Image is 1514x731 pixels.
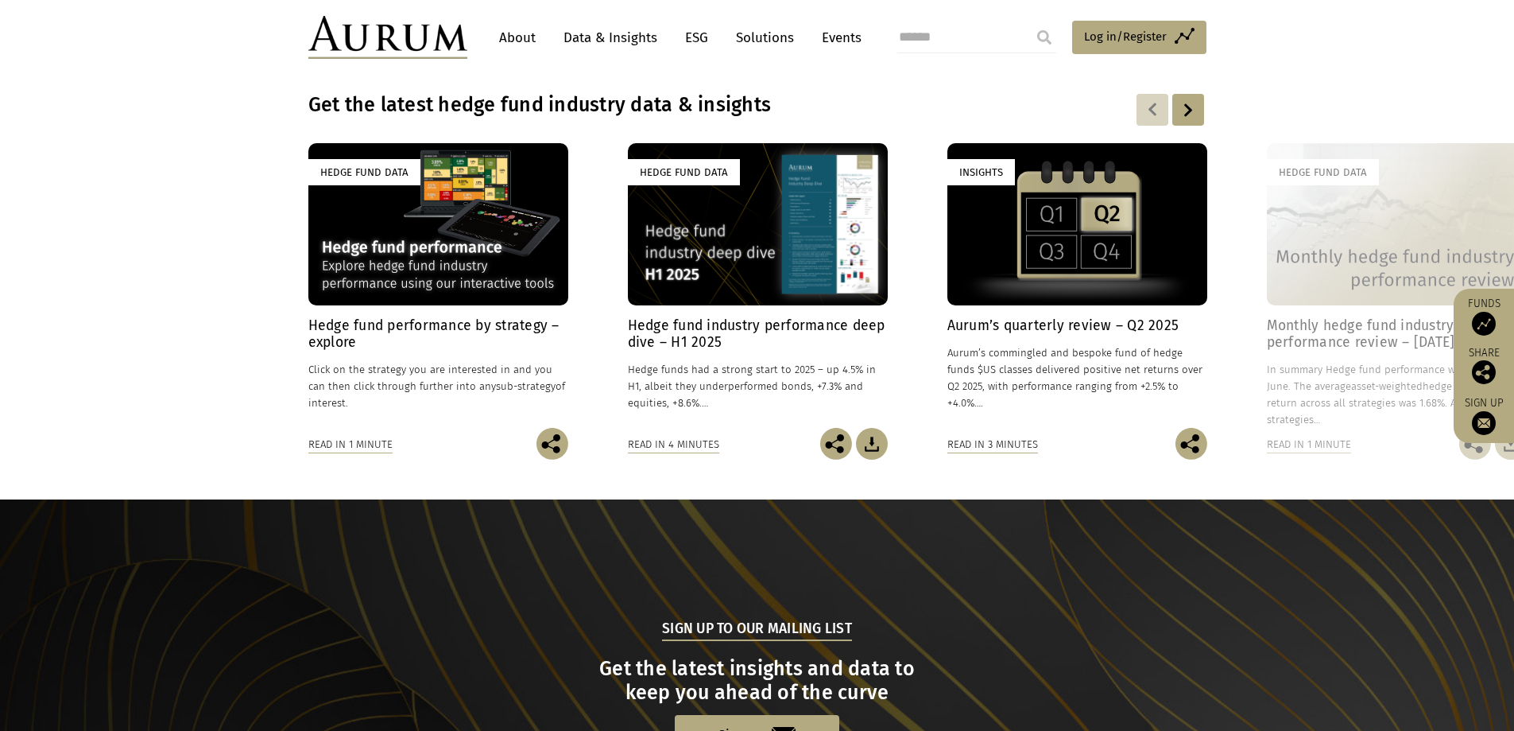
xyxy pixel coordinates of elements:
[556,23,665,52] a: Data & Insights
[856,428,888,460] img: Download Article
[1459,428,1491,460] img: Share this post
[1351,380,1423,392] span: asset-weighted
[1267,436,1351,453] div: Read in 1 minute
[728,23,802,52] a: Solutions
[628,143,888,428] a: Hedge Fund Data Hedge fund industry performance deep dive – H1 2025 Hedge funds had a strong star...
[947,317,1207,334] h4: Aurum’s quarterly review – Q2 2025
[1462,297,1506,336] a: Funds
[1072,21,1206,54] a: Log in/Register
[536,428,568,460] img: Share this post
[947,143,1207,428] a: Insights Aurum’s quarterly review – Q2 2025 Aurum’s commingled and bespoke fund of hedge funds $U...
[814,23,862,52] a: Events
[1267,159,1379,185] div: Hedge Fund Data
[628,361,888,411] p: Hedge funds had a strong start to 2025 – up 4.5% in H1, albeit they underperformed bonds, +7.3% a...
[308,16,467,59] img: Aurum
[308,317,568,351] h4: Hedge fund performance by strategy – explore
[491,23,544,52] a: About
[1462,396,1506,435] a: Sign up
[1084,27,1167,46] span: Log in/Register
[820,428,852,460] img: Share this post
[1462,348,1506,384] div: Share
[308,436,393,453] div: Read in 1 minute
[1028,21,1060,53] input: Submit
[628,159,740,185] div: Hedge Fund Data
[308,93,1001,117] h3: Get the latest hedge fund industry data & insights
[947,159,1015,185] div: Insights
[1472,312,1496,336] img: Access Funds
[677,23,716,52] a: ESG
[308,143,568,428] a: Hedge Fund Data Hedge fund performance by strategy – explore Click on the strategy you are intere...
[947,436,1038,453] div: Read in 3 minutes
[310,657,1204,705] h3: Get the latest insights and data to keep you ahead of the curve
[628,436,719,453] div: Read in 4 minutes
[308,159,420,185] div: Hedge Fund Data
[496,380,556,392] span: sub-strategy
[1472,360,1496,384] img: Share this post
[662,619,852,641] h5: Sign up to our mailing list
[308,361,568,411] p: Click on the strategy you are interested in and you can then click through further into any of in...
[628,317,888,351] h4: Hedge fund industry performance deep dive – H1 2025
[1472,411,1496,435] img: Sign up to our newsletter
[1175,428,1207,460] img: Share this post
[947,344,1207,412] p: Aurum’s commingled and bespoke fund of hedge funds $US classes delivered positive net returns ove...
